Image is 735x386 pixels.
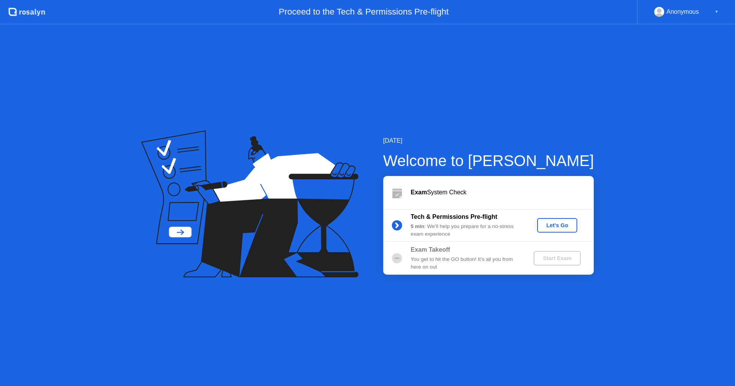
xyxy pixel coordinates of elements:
div: : We’ll help you prepare for a no-stress exam experience [411,223,521,238]
div: Anonymous [666,7,699,17]
div: Start Exam [537,255,578,261]
b: Exam [411,189,427,195]
button: Start Exam [534,251,581,265]
div: Welcome to [PERSON_NAME] [383,149,594,172]
b: Exam Takeoff [411,246,450,253]
div: [DATE] [383,136,594,145]
b: Tech & Permissions Pre-flight [411,213,497,220]
div: Let's Go [540,222,574,228]
button: Let's Go [537,218,577,233]
div: ▼ [715,7,719,17]
div: System Check [411,188,594,197]
div: You get to hit the GO button! It’s all you from here on out [411,256,521,271]
b: 5 min [411,223,425,229]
